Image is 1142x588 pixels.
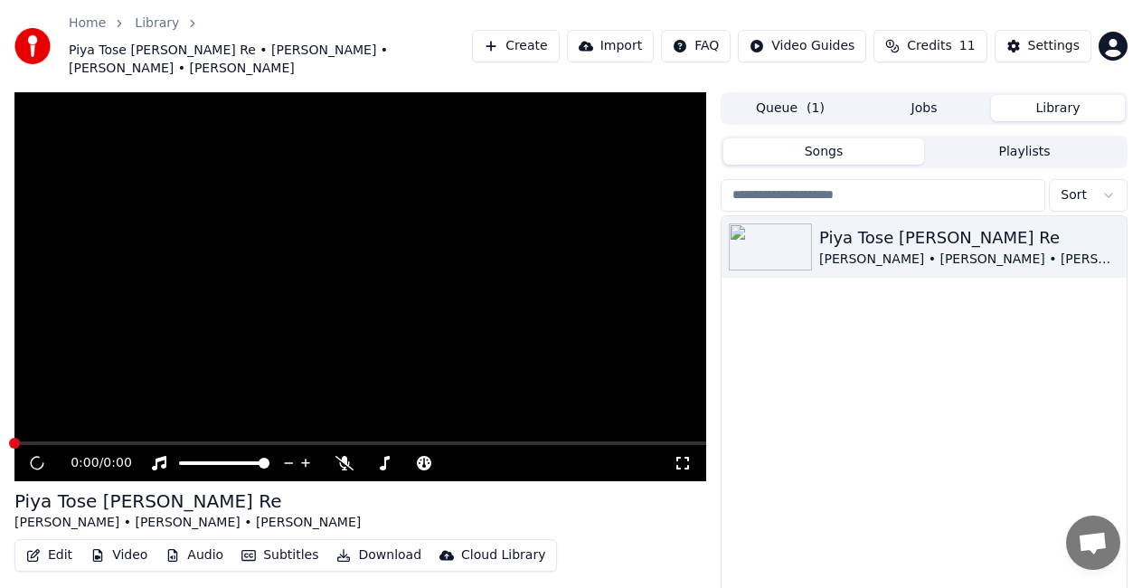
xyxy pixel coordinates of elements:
div: Open chat [1066,516,1120,570]
span: Sort [1061,186,1087,204]
button: Subtitles [234,543,326,568]
a: Library [135,14,179,33]
button: Video Guides [738,30,866,62]
div: [PERSON_NAME] • [PERSON_NAME] • [PERSON_NAME] [14,514,361,532]
button: Jobs [857,95,991,121]
button: Import [567,30,654,62]
button: Playlists [924,138,1125,165]
button: Settings [995,30,1091,62]
a: Home [69,14,106,33]
div: [PERSON_NAME] • [PERSON_NAME] • [PERSON_NAME] [819,251,1119,269]
div: / [71,454,114,472]
button: Edit [19,543,80,568]
span: 11 [959,37,976,55]
img: youka [14,28,51,64]
button: Songs [723,138,924,165]
button: Create [472,30,560,62]
div: Cloud Library [461,546,545,564]
button: Download [329,543,429,568]
div: Piya Tose [PERSON_NAME] Re [14,488,361,514]
span: ( 1 ) [807,100,825,118]
button: Video [83,543,155,568]
span: Piya Tose [PERSON_NAME] Re • [PERSON_NAME] • [PERSON_NAME] • [PERSON_NAME] [69,42,472,78]
span: 0:00 [71,454,99,472]
button: Audio [158,543,231,568]
div: Piya Tose [PERSON_NAME] Re [819,225,1119,251]
span: 0:00 [103,454,131,472]
button: FAQ [661,30,731,62]
button: Credits11 [873,30,986,62]
nav: breadcrumb [69,14,472,78]
button: Library [991,95,1125,121]
div: Settings [1028,37,1080,55]
button: Queue [723,95,857,121]
span: Credits [907,37,951,55]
